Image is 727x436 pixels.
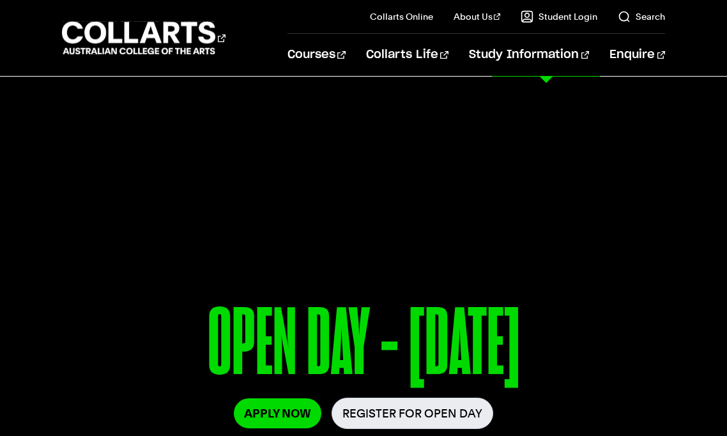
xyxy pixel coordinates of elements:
[332,398,493,429] a: Register for Open Day
[62,20,226,56] div: Go to homepage
[366,34,448,76] a: Collarts Life
[287,34,346,76] a: Courses
[469,34,589,76] a: Study Information
[454,10,501,23] a: About Us
[234,398,321,428] a: Apply Now
[521,10,597,23] a: Student Login
[62,296,666,398] p: OPEN DAY - [DATE]
[370,10,433,23] a: Collarts Online
[609,34,665,76] a: Enquire
[618,10,665,23] a: Search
